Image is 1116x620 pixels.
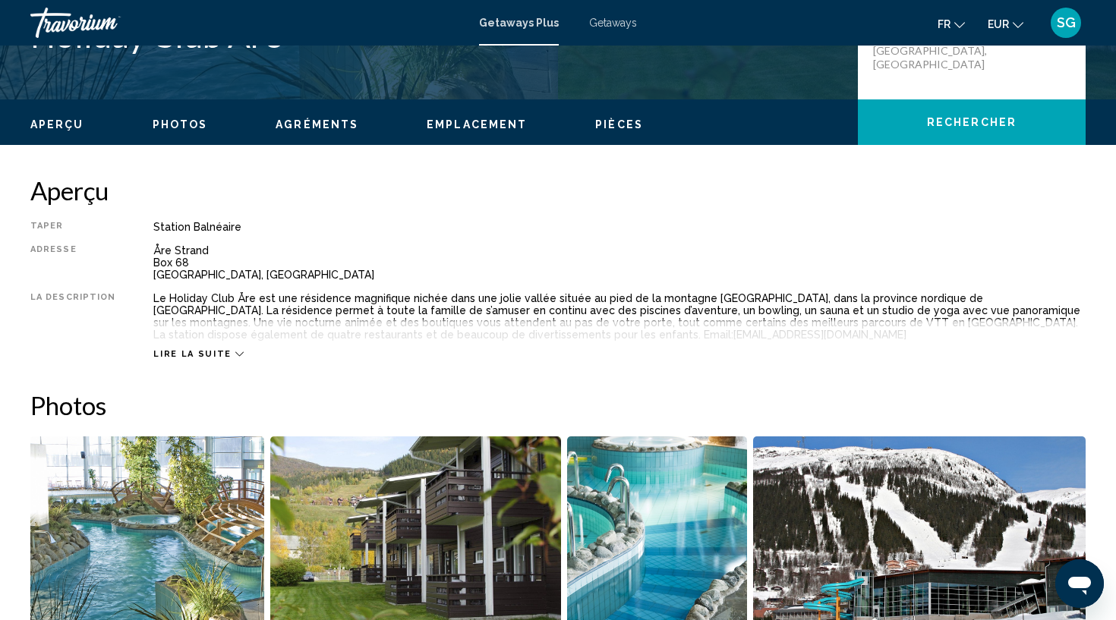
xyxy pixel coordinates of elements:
[938,18,950,30] span: fr
[30,390,1086,420] h2: Photos
[153,349,231,359] span: Lire la suite
[30,118,84,131] button: Aperçu
[988,18,1009,30] span: EUR
[589,17,637,29] a: Getaways
[30,244,115,281] div: Adresse
[153,348,243,360] button: Lire la suite
[927,117,1017,129] span: Rechercher
[427,118,527,131] button: Emplacement
[938,13,965,35] button: Change language
[30,175,1086,206] h2: Aperçu
[1055,559,1104,608] iframe: Bouton de lancement de la fenêtre de messagerie
[30,221,115,233] div: Taper
[595,118,643,131] button: Pièces
[153,221,1086,233] div: Station balnéaire
[153,118,208,131] button: Photos
[1046,7,1086,39] button: User Menu
[30,292,115,341] div: La description
[479,17,559,29] a: Getaways Plus
[1057,15,1076,30] span: SG
[988,13,1023,35] button: Change currency
[858,99,1086,145] button: Rechercher
[153,292,1086,341] div: Le Holiday Club Åre est une résidence magnifique nichée dans une jolie vallée située au pied de l...
[276,118,358,131] button: Agréments
[153,244,1086,281] div: Åre Strand Box 68 [GEOGRAPHIC_DATA], [GEOGRAPHIC_DATA]
[30,8,464,38] a: Travorium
